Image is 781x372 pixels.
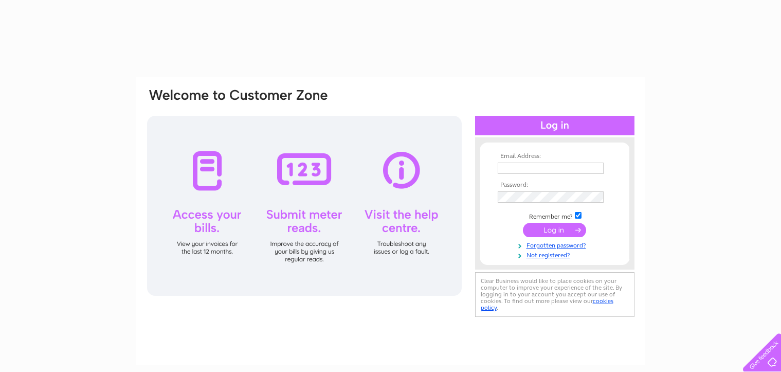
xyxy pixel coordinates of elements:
th: Email Address: [495,153,614,160]
td: Remember me? [495,210,614,221]
div: Clear Business would like to place cookies on your computer to improve your experience of the sit... [475,272,634,317]
a: cookies policy [481,297,613,311]
a: Forgotten password? [498,240,614,250]
th: Password: [495,182,614,189]
input: Submit [523,223,586,237]
a: Not registered? [498,250,614,259]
